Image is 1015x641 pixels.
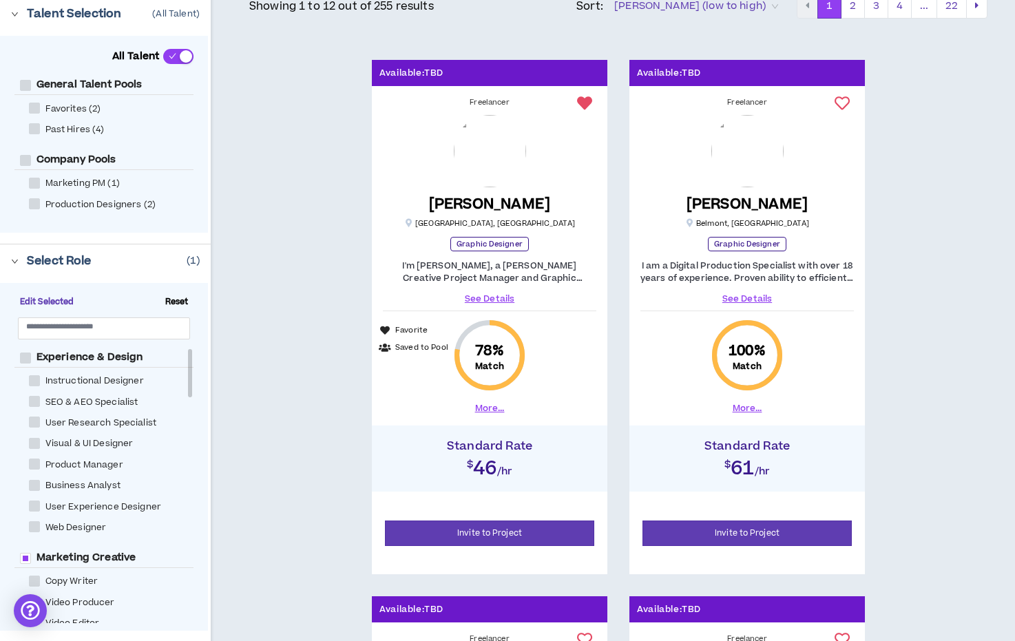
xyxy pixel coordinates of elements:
span: 78 % [475,341,503,361]
span: Past Hires (4) [40,123,110,136]
h5: [PERSON_NAME] [429,196,551,213]
p: Belmont , [GEOGRAPHIC_DATA] [685,218,809,229]
span: right [11,10,19,18]
div: Freelancer [640,97,854,108]
p: I'm [PERSON_NAME], a [PERSON_NAME] Creative Project Manager and Graphic Designer. With over 5 yea... [383,260,596,284]
h5: [PERSON_NAME] [687,196,808,213]
p: [GEOGRAPHIC_DATA] , [GEOGRAPHIC_DATA] [404,218,575,229]
p: ( 1 ) [187,253,200,269]
p: Available: TBD [379,603,443,616]
span: /hr [755,464,771,479]
span: Marketing Creative [31,551,142,565]
span: Production Designers (2) [40,198,161,211]
div: Open Intercom Messenger [14,594,47,627]
span: right [11,258,19,265]
span: /hr [497,464,513,479]
h4: Standard Rate [636,439,858,453]
span: Video Producer [40,596,121,609]
img: rg0JaFCHwmxRg2RdkOVsObbBibGIFhB5vUGdQhgm.png [454,115,526,187]
small: Match [475,361,504,372]
p: Available: TBD [379,67,443,80]
span: Web Designer [40,521,112,534]
span: Company Pools [31,153,122,167]
span: Experience & Design [31,350,149,364]
p: Graphic Designer [708,237,786,251]
p: Favorite [395,325,428,337]
span: Product Manager [40,459,129,472]
span: User Experience Designer [40,501,167,514]
button: More... [475,402,505,414]
p: I am a Digital Production Specialist with over 18 years of experience. Proven ability to efficien... [640,260,854,284]
span: User Research Specialist [40,417,162,430]
span: Favorites (2) [40,103,107,116]
button: More... [733,402,762,414]
p: Graphic Designer [450,237,529,251]
p: Select Role [27,253,92,269]
a: See Details [640,293,854,305]
h2: $46 [379,453,600,478]
p: Saved to Pool [395,342,448,354]
button: Invite to Project [385,521,594,546]
div: Freelancer [383,97,596,108]
span: General Talent Pools [31,78,148,92]
span: Copy Writer [40,575,104,588]
span: Marketing PM (1) [40,177,125,190]
span: Visual & UI Designer [40,437,139,450]
h4: Standard Rate [379,439,600,453]
span: Edit Selected [14,296,80,308]
span: Reset [160,296,194,308]
p: All Talent [112,50,159,63]
span: SEO & AEO Specialist [40,396,144,409]
a: See Details [383,293,596,305]
span: Instructional Designer [40,375,149,388]
p: Available: TBD [637,603,701,616]
img: IaktpI5D6UozkhLzus57xesqVlu8m5JDHDihRlht.png [711,115,784,187]
p: Talent Selection [27,6,121,22]
small: Match [733,361,762,372]
p: Available: TBD [637,67,701,80]
h2: $61 [636,453,858,478]
p: ( All Talent ) [152,8,200,19]
button: Invite to Project [642,521,852,546]
span: Business Analyst [40,479,126,492]
span: 100 % [729,341,766,361]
